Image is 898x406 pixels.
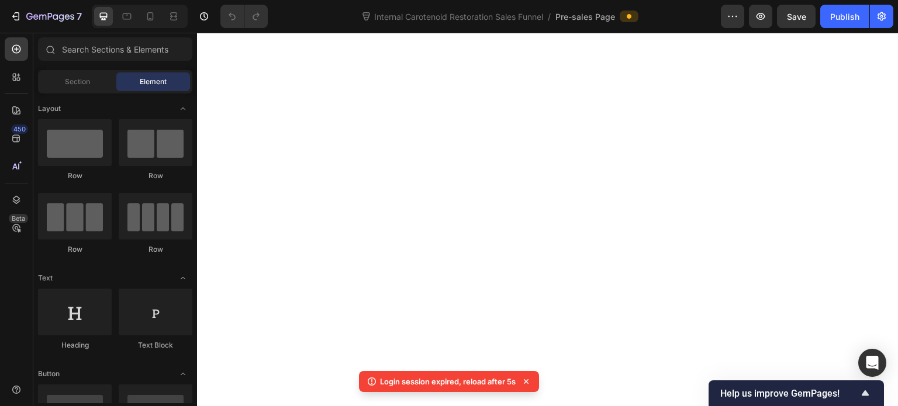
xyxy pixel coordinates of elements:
[548,11,551,23] span: /
[830,11,859,23] div: Publish
[858,349,886,377] div: Open Intercom Messenger
[119,340,192,351] div: Text Block
[11,124,28,134] div: 450
[174,365,192,383] span: Toggle open
[5,5,87,28] button: 7
[174,99,192,118] span: Toggle open
[119,244,192,255] div: Row
[38,244,112,255] div: Row
[65,77,90,87] span: Section
[174,269,192,287] span: Toggle open
[77,9,82,23] p: 7
[38,273,53,283] span: Text
[555,11,615,23] span: Pre-sales Page
[820,5,869,28] button: Publish
[372,11,545,23] span: Internal Carotenoid Restoration Sales Funnel
[38,340,112,351] div: Heading
[720,386,872,400] button: Show survey - Help us improve GemPages!
[777,5,816,28] button: Save
[140,77,167,87] span: Element
[220,5,268,28] div: Undo/Redo
[9,214,28,223] div: Beta
[38,103,61,114] span: Layout
[720,388,858,399] span: Help us improve GemPages!
[787,12,806,22] span: Save
[197,33,898,406] iframe: Design area
[380,376,516,387] p: Login session expired, reload after 5s
[38,37,192,61] input: Search Sections & Elements
[38,369,60,379] span: Button
[119,171,192,181] div: Row
[38,171,112,181] div: Row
